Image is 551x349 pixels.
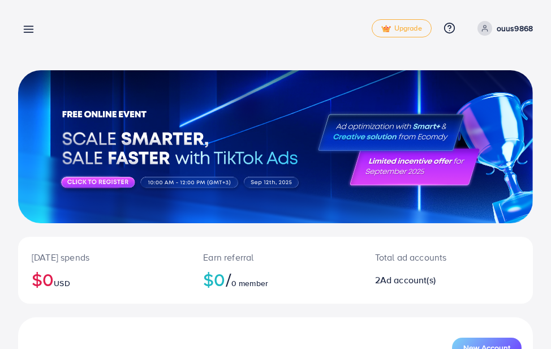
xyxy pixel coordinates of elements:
[381,24,422,33] span: Upgrade
[497,22,533,35] p: ouus9868
[381,25,391,33] img: tick
[375,250,477,264] p: Total ad accounts
[503,298,543,341] iframe: Chat
[231,278,268,289] span: 0 member
[380,274,436,286] span: Ad account(s)
[473,21,533,36] a: ouus9868
[32,269,176,290] h2: $0
[32,250,176,264] p: [DATE] spends
[226,266,231,292] span: /
[203,250,347,264] p: Earn referral
[375,275,477,286] h2: 2
[54,278,70,289] span: USD
[203,269,347,290] h2: $0
[372,19,432,37] a: tickUpgrade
